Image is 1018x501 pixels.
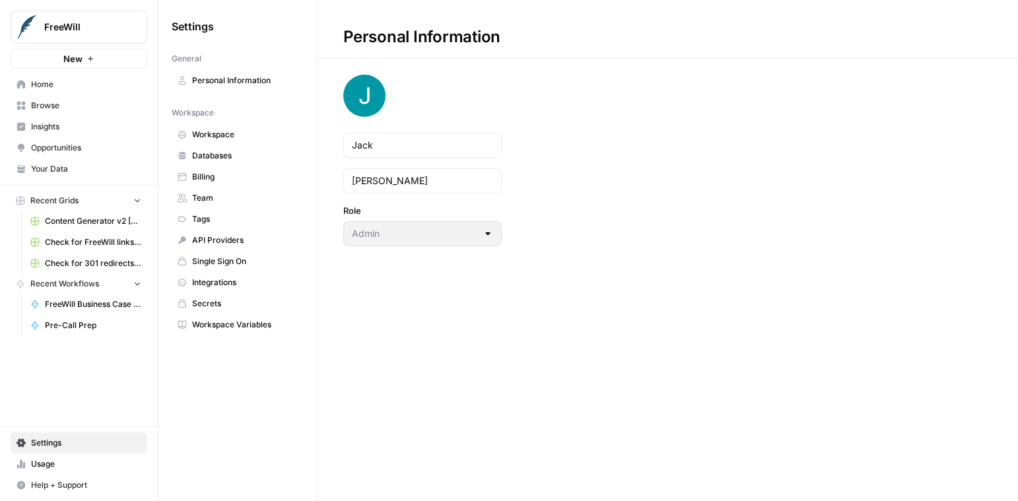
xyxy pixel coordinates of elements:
[11,95,147,116] a: Browse
[11,137,147,158] a: Opportunities
[11,74,147,95] a: Home
[31,163,141,175] span: Your Data
[31,121,141,133] span: Insights
[30,195,79,207] span: Recent Grids
[45,319,141,331] span: Pre-Call Prep
[172,124,303,145] a: Workspace
[31,437,141,449] span: Settings
[172,230,303,251] a: API Providers
[11,11,147,44] button: Workspace: FreeWill
[172,53,201,65] span: General
[172,145,303,166] a: Databases
[172,18,214,34] span: Settings
[24,253,147,274] a: Check for 301 redirects on page Grid
[30,278,99,290] span: Recent Workflows
[172,272,303,293] a: Integrations
[343,75,386,117] img: avatar
[192,277,297,288] span: Integrations
[31,479,141,491] span: Help + Support
[172,166,303,187] a: Billing
[192,234,297,246] span: API Providers
[11,158,147,180] a: Your Data
[45,215,141,227] span: Content Generator v2 [DRAFT] Test All Product Combos
[63,52,83,65] span: New
[192,150,297,162] span: Databases
[343,204,502,217] label: Role
[192,129,297,141] span: Workspace
[31,458,141,470] span: Usage
[172,107,214,119] span: Workspace
[31,100,141,112] span: Browse
[45,298,141,310] span: FreeWill Business Case Generator v2
[172,187,303,209] a: Team
[11,116,147,137] a: Insights
[172,70,303,91] a: Personal Information
[44,20,124,34] span: FreeWill
[31,79,141,90] span: Home
[24,211,147,232] a: Content Generator v2 [DRAFT] Test All Product Combos
[31,142,141,154] span: Opportunities
[172,209,303,230] a: Tags
[192,75,297,86] span: Personal Information
[192,213,297,225] span: Tags
[11,453,147,475] a: Usage
[172,251,303,272] a: Single Sign On
[45,236,141,248] span: Check for FreeWill links on partner's external website
[192,171,297,183] span: Billing
[317,26,527,48] div: Personal Information
[45,257,141,269] span: Check for 301 redirects on page Grid
[11,274,147,294] button: Recent Workflows
[11,49,147,69] button: New
[172,314,303,335] a: Workspace Variables
[172,293,303,314] a: Secrets
[192,255,297,267] span: Single Sign On
[24,315,147,336] a: Pre-Call Prep
[192,192,297,204] span: Team
[11,475,147,496] button: Help + Support
[11,432,147,453] a: Settings
[24,232,147,253] a: Check for FreeWill links on partner's external website
[192,319,297,331] span: Workspace Variables
[15,15,39,39] img: FreeWill Logo
[24,294,147,315] a: FreeWill Business Case Generator v2
[11,191,147,211] button: Recent Grids
[192,298,297,310] span: Secrets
